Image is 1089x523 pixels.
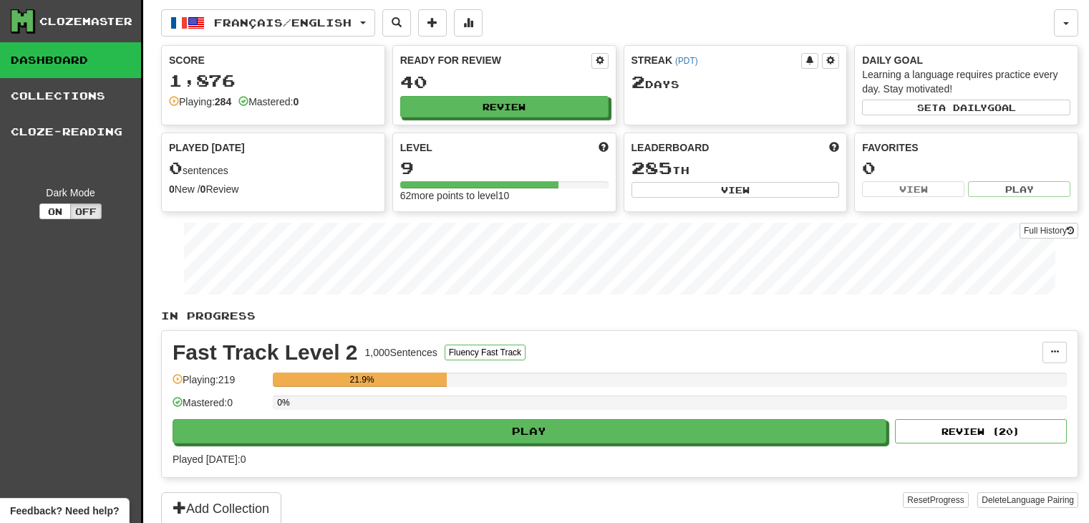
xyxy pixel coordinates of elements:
button: On [39,203,71,219]
button: ResetProgress [903,492,968,508]
span: Played [DATE]: 0 [173,454,246,465]
div: Daily Goal [862,53,1070,67]
div: Score [169,53,377,67]
div: Clozemaster [39,14,132,29]
div: 40 [400,73,609,91]
div: 9 [400,159,609,177]
div: Playing: 219 [173,373,266,396]
span: This week in points, UTC [829,140,839,155]
div: Day s [631,73,840,92]
div: Learning a language requires practice every day. Stay motivated! [862,67,1070,96]
span: Language Pairing [1007,495,1074,505]
span: Leaderboard [631,140,710,155]
button: Français/English [161,9,375,37]
span: a daily [939,102,987,112]
div: Ready for Review [400,53,591,67]
div: 1,000 Sentences [365,345,437,360]
button: Off [70,203,102,219]
div: sentences [169,159,377,178]
button: Add sentence to collection [418,9,447,37]
div: Mastered: [238,95,299,109]
p: In Progress [161,309,1078,323]
div: Playing: [169,95,231,109]
button: View [631,182,840,198]
a: (PDT) [675,56,698,66]
button: Seta dailygoal [862,100,1070,115]
button: Play [173,419,886,443]
div: 1,876 [169,72,377,90]
span: 285 [631,158,672,178]
span: Français / English [214,16,352,29]
button: More stats [454,9,483,37]
div: 0 [862,159,1070,177]
button: Play [968,181,1070,197]
div: Dark Mode [11,186,130,200]
div: 62 more points to level 10 [400,188,609,203]
div: Streak [631,53,802,67]
button: Review (20) [895,419,1067,443]
span: Score more points to level up [599,140,609,155]
strong: 284 [215,96,231,107]
div: th [631,159,840,178]
span: 2 [631,72,645,92]
button: Fluency Fast Track [445,345,526,360]
button: DeleteLanguage Pairing [977,492,1078,508]
strong: 0 [169,183,175,195]
div: Favorites [862,140,1070,155]
div: Mastered: 0 [173,395,266,419]
button: Search sentences [382,9,411,37]
strong: 0 [293,96,299,107]
span: Level [400,140,432,155]
button: Review [400,96,609,117]
div: 21.9% [277,373,447,387]
div: New / Review [169,182,377,196]
a: Full History [1020,223,1078,239]
strong: 0 [200,183,206,195]
span: Played [DATE] [169,140,245,155]
span: Open feedback widget [10,504,119,518]
span: Progress [930,495,964,505]
span: 0 [169,158,183,178]
div: Fast Track Level 2 [173,342,358,363]
button: View [862,181,964,197]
